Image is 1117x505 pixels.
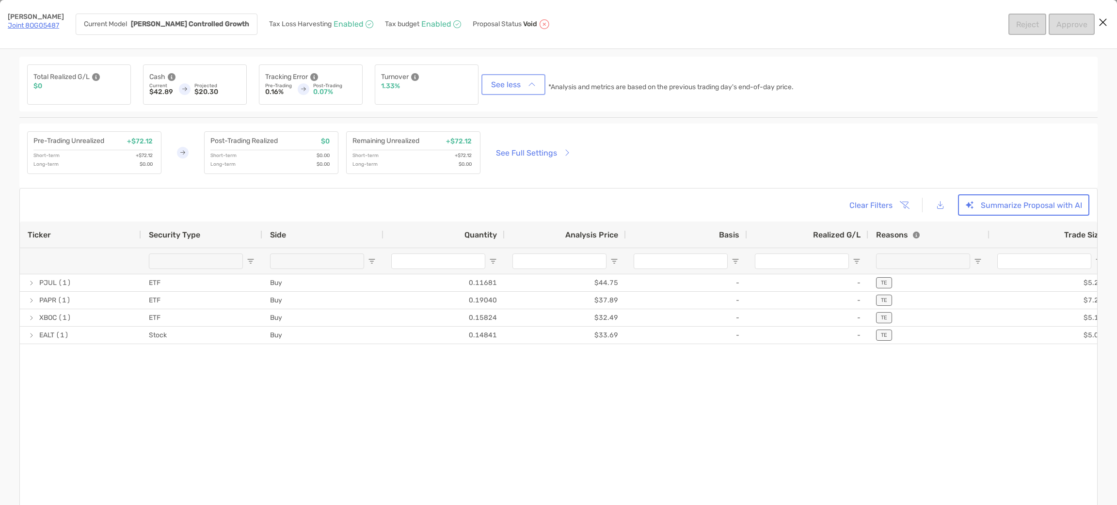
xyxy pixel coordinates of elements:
div: - [747,292,868,309]
p: Total Realized G/L [33,71,90,83]
span: EALT [39,327,54,343]
p: +$72.12 [127,138,153,145]
p: Proposal Status [473,20,522,28]
div: - [747,327,868,344]
div: $33.69 [505,327,626,344]
span: Basis [719,230,739,239]
p: Enabled [334,21,364,28]
button: See less [483,76,543,93]
div: $5.14 [989,309,1111,326]
input: Analysis Price Filter Input [512,253,606,269]
strong: [PERSON_NAME] Controlled Growth [131,20,249,28]
p: $0 [321,138,330,145]
p: $0.00 [317,161,330,168]
button: Open Filter Menu [489,257,497,265]
div: - [626,292,747,309]
p: Tax Loss Harvesting [269,21,332,28]
input: Quantity Filter Input [391,253,485,269]
p: [PERSON_NAME] [8,14,64,20]
button: Clear Filters [842,194,915,216]
button: Open Filter Menu [732,257,739,265]
div: $5.00 [989,327,1111,344]
p: TE [881,315,887,321]
p: Short-term [352,152,379,159]
p: 0.07% [313,89,356,95]
p: $0.00 [140,161,153,168]
button: Open Filter Menu [853,257,861,265]
div: 0.15824 [383,309,505,326]
div: ETF [141,309,262,326]
p: +$72.12 [446,138,472,145]
button: Summarize Proposal with AI [958,194,1089,216]
button: Open Filter Menu [247,257,255,265]
span: Trade Size [1064,230,1103,239]
p: +$72.12 [136,152,153,159]
div: $37.89 [505,292,626,309]
p: Projected [194,83,240,89]
p: Enabled [421,21,451,28]
span: (1) [58,275,71,291]
div: - [626,309,747,326]
input: Basis Filter Input [634,253,728,269]
div: - [626,274,747,291]
div: Buy [262,309,383,326]
p: Post-Trading Realized [210,138,278,145]
p: Long-term [210,161,236,168]
div: 0.14841 [383,327,505,344]
p: Pre-Trading [265,83,292,89]
p: Cash [149,71,165,83]
div: $7.21 [989,292,1111,309]
p: Current [149,83,173,89]
div: ETF [141,274,262,291]
p: Tax budget [385,21,419,28]
div: Buy [262,327,383,344]
div: 0.11681 [383,274,505,291]
p: $0.00 [459,161,472,168]
input: Trade Size Filter Input [997,253,1091,269]
p: $0 [33,83,42,90]
p: Remaining Unrealized [352,138,419,145]
p: Turnover [381,71,409,83]
span: (1) [56,327,69,343]
p: TE [881,332,887,338]
p: Current Model [84,21,127,28]
p: Short-term [33,152,60,159]
a: Joint 8OG05487 [8,21,59,30]
p: *Analysis and metrics are based on the previous trading day's end-of-day price. [548,84,794,91]
div: Buy [262,274,383,291]
span: (1) [58,310,71,326]
p: Long-term [352,161,378,168]
p: Short-term [210,152,237,159]
p: +$72.12 [455,152,472,159]
p: 0.16% [265,89,292,95]
p: 1.33% [381,83,400,90]
span: PAPR [39,292,56,308]
div: $44.75 [505,274,626,291]
div: Reasons [876,230,920,239]
div: $32.49 [505,309,626,326]
span: XBOC [39,310,57,326]
span: Security Type [149,230,200,239]
p: $20.30 [194,89,240,95]
button: Open Filter Menu [974,257,982,265]
p: Tracking Error [265,71,308,83]
span: PJUL [39,275,57,291]
button: Close modal [1096,16,1110,30]
p: Void [523,20,537,28]
button: Open Filter Menu [610,257,618,265]
div: - [747,274,868,291]
span: Ticker [28,230,51,239]
button: Open Filter Menu [368,257,376,265]
p: TE [881,280,887,286]
div: Buy [262,292,383,309]
a: See Full Settings [488,144,577,161]
div: - [747,309,868,326]
input: Realized G/L Filter Input [755,253,849,269]
span: Realized G/L [813,230,861,239]
p: Pre-Trading Unrealized [33,138,104,145]
p: $0.00 [317,152,330,159]
img: icon status [539,18,550,30]
span: Quantity [464,230,497,239]
div: ETF [141,292,262,309]
span: Analysis Price [565,230,618,239]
